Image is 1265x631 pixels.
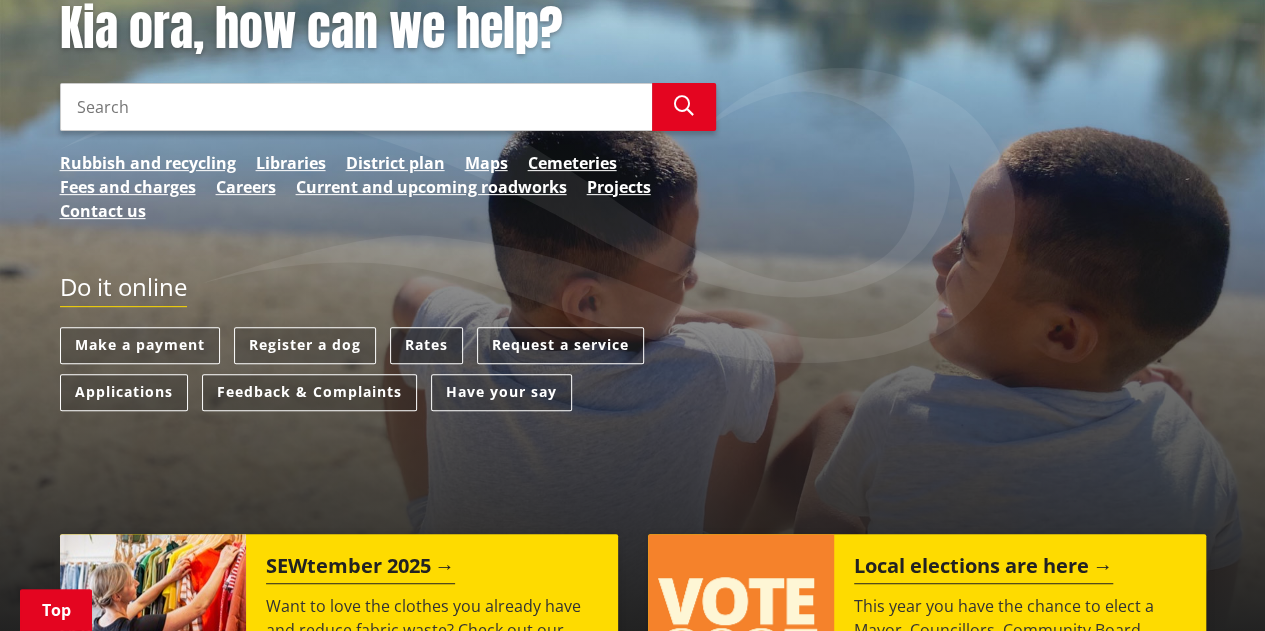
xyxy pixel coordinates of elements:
[216,175,276,199] a: Careers
[256,151,326,175] a: Libraries
[60,374,188,411] a: Applications
[60,199,146,223] a: Contact us
[60,151,236,175] a: Rubbish and recycling
[431,374,572,411] a: Have your say
[202,374,417,411] a: Feedback & Complaints
[296,175,567,199] a: Current and upcoming roadworks
[346,151,445,175] a: District plan
[20,589,92,631] a: Top
[266,554,455,584] h2: SEWtember 2025
[60,175,196,199] a: Fees and charges
[60,273,187,308] h2: Do it online
[587,175,651,199] a: Projects
[477,327,644,364] a: Request a service
[60,327,220,364] a: Make a payment
[234,327,376,364] a: Register a dog
[60,83,652,131] input: Search input
[1173,547,1245,619] iframe: Messenger Launcher
[465,151,508,175] a: Maps
[528,151,617,175] a: Cemeteries
[854,554,1113,584] h2: Local elections are here
[390,327,463,364] a: Rates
